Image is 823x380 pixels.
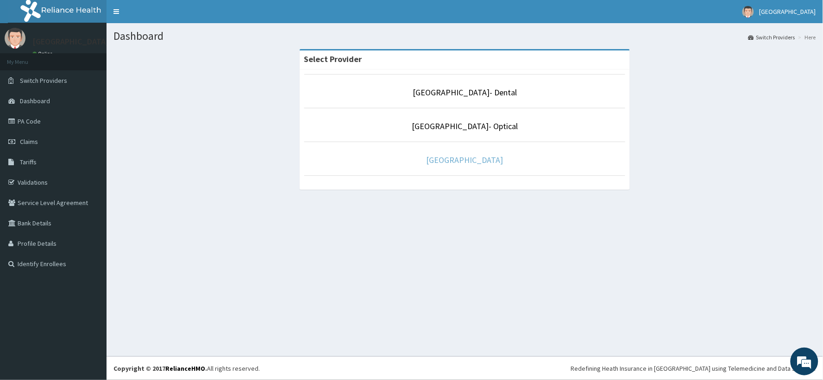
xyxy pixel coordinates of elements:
a: [GEOGRAPHIC_DATA]- Dental [413,87,517,98]
strong: Copyright © 2017 . [113,364,207,373]
img: User Image [5,28,25,49]
span: Tariffs [20,158,37,166]
span: Claims [20,137,38,146]
h1: Dashboard [113,30,816,42]
a: [GEOGRAPHIC_DATA] [427,155,503,165]
a: Online [32,50,55,57]
div: Redefining Heath Insurance in [GEOGRAPHIC_DATA] using Telemedicine and Data Science! [571,364,816,373]
li: Here [796,33,816,41]
strong: Select Provider [304,54,362,64]
span: Switch Providers [20,76,67,85]
p: [GEOGRAPHIC_DATA] [32,37,109,46]
a: [GEOGRAPHIC_DATA]- Optical [412,121,518,131]
span: Dashboard [20,97,50,105]
a: Switch Providers [748,33,795,41]
a: RelianceHMO [165,364,205,373]
img: User Image [742,6,754,18]
span: [GEOGRAPHIC_DATA] [760,7,816,16]
footer: All rights reserved. [107,356,823,380]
